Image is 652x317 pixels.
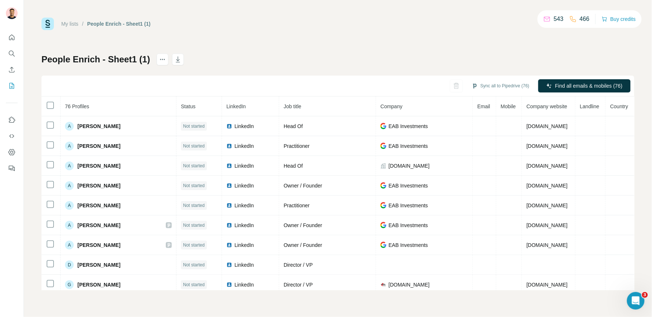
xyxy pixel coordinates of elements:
span: Not started [183,242,205,248]
img: LinkedIn logo [226,143,232,149]
span: Director / VP [284,282,313,288]
button: Feedback [6,162,18,175]
span: [PERSON_NAME] [77,142,120,150]
div: People Enrich - Sheet1 (1) [87,20,151,28]
button: Buy credits [602,14,636,24]
a: My lists [61,21,79,27]
span: Head Of [284,163,303,169]
span: Not started [183,202,205,209]
img: Avatar [6,7,18,19]
span: LinkedIn [234,123,254,130]
span: [PERSON_NAME] [77,241,120,249]
span: Practitioner [284,143,310,149]
span: [DOMAIN_NAME] [527,242,568,248]
span: EAB Investments [389,123,428,130]
span: Owner / Founder [284,183,322,189]
button: Sync all to Pipedrive (76) [467,80,535,91]
span: Owner / Founder [284,222,322,228]
span: LinkedIn [234,222,254,229]
span: Not started [183,222,205,229]
div: G [65,280,74,289]
span: EAB Investments [389,241,428,249]
img: company-logo [380,123,386,129]
span: LinkedIn [234,241,254,249]
img: company-logo [380,182,386,188]
button: Use Surfe API [6,130,18,143]
span: [PERSON_NAME] [77,123,120,130]
span: [DOMAIN_NAME] [527,123,568,129]
div: A [65,161,74,170]
button: Enrich CSV [6,63,18,76]
span: Not started [183,143,205,149]
img: company-logo [380,242,386,248]
span: LinkedIn [234,142,254,150]
button: Find all emails & mobiles (76) [538,79,631,92]
span: EAB Investments [389,142,428,150]
div: A [65,181,74,190]
iframe: Intercom live chat [627,292,645,310]
img: LinkedIn logo [226,222,232,228]
span: LinkedIn [234,281,254,288]
img: LinkedIn logo [226,123,232,129]
span: Owner / Founder [284,242,322,248]
span: Practitioner [284,203,310,208]
span: Job title [284,103,301,109]
span: 76 Profiles [65,103,89,109]
img: company-logo [380,222,386,228]
div: A [65,241,74,249]
span: [PERSON_NAME] [77,182,120,189]
span: Not started [183,163,205,169]
span: [PERSON_NAME] [77,202,120,209]
button: Search [6,47,18,60]
span: Find all emails & mobiles (76) [555,82,623,90]
span: Status [181,103,196,109]
img: company-logo [380,143,386,149]
img: LinkedIn logo [226,242,232,248]
span: [DOMAIN_NAME] [527,203,568,208]
h1: People Enrich - Sheet1 (1) [41,54,150,65]
img: company-logo [380,282,386,288]
span: EAB Investments [389,202,428,209]
img: company-logo [380,202,386,208]
span: LinkedIn [226,103,246,109]
span: Not started [183,262,205,268]
img: Surfe Logo [41,18,54,30]
div: A [65,122,74,131]
span: Not started [183,123,205,130]
span: [DOMAIN_NAME] [527,163,568,169]
span: Mobile [501,103,516,109]
span: [PERSON_NAME] [77,281,120,288]
span: Director / VP [284,262,313,268]
span: Landline [580,103,600,109]
span: Head Of [284,123,303,129]
span: Country [610,103,628,109]
div: A [65,221,74,230]
button: Quick start [6,31,18,44]
span: LinkedIn [234,202,254,209]
span: [DOMAIN_NAME] [389,162,430,170]
span: EAB Investments [389,182,428,189]
span: LinkedIn [234,162,254,170]
span: [PERSON_NAME] [77,261,120,269]
span: [PERSON_NAME] [77,162,120,170]
span: [DOMAIN_NAME] [527,183,568,189]
span: Not started [183,281,205,288]
span: Company website [527,103,567,109]
span: EAB Investments [389,222,428,229]
li: / [82,20,84,28]
div: A [65,201,74,210]
span: LinkedIn [234,182,254,189]
img: LinkedIn logo [226,282,232,288]
button: Use Surfe on LinkedIn [6,113,18,127]
img: LinkedIn logo [226,163,232,169]
img: LinkedIn logo [226,203,232,208]
img: LinkedIn logo [226,183,232,189]
div: A [65,142,74,150]
button: Dashboard [6,146,18,159]
span: [PERSON_NAME] [77,222,120,229]
span: Company [380,103,403,109]
span: [DOMAIN_NAME] [527,282,568,288]
p: 543 [554,15,564,23]
div: D [65,260,74,269]
button: actions [157,54,168,65]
